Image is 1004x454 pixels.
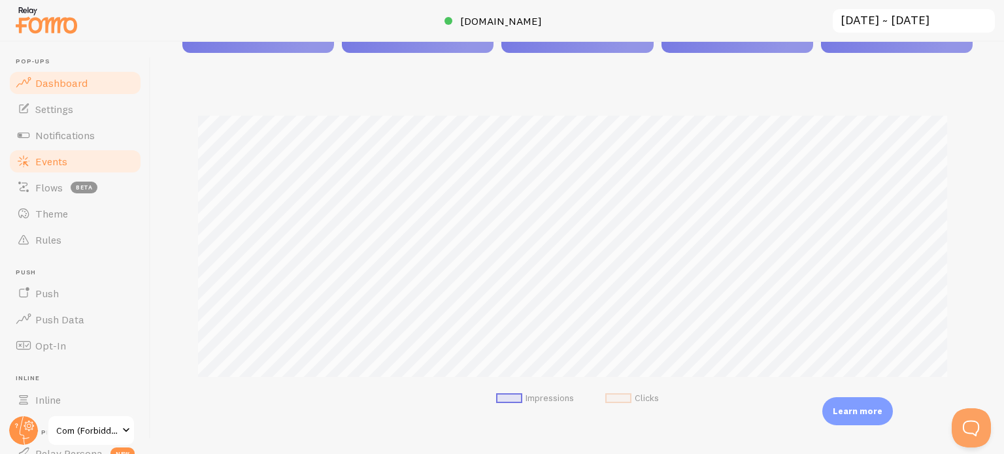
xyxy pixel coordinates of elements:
span: Push Data [35,313,84,326]
span: Theme [35,207,68,220]
span: Inline [35,393,61,406]
span: Dashboard [35,76,88,89]
a: Notifications [8,122,142,148]
a: Com (Forbiddenfruit) [47,415,135,446]
a: Rules [8,227,142,253]
a: Flows beta [8,174,142,201]
span: Push [35,287,59,300]
p: Learn more [833,405,882,417]
span: Settings [35,103,73,116]
a: Settings [8,96,142,122]
div: Learn more [822,397,893,425]
a: Dashboard [8,70,142,96]
span: Push [16,268,142,277]
a: Push [8,280,142,306]
li: Impressions [496,393,574,404]
span: Com (Forbiddenfruit) [56,423,118,438]
span: Rules [35,233,61,246]
span: Flows [35,181,63,194]
a: Inline [8,387,142,413]
span: Pop-ups [16,57,142,66]
span: Notifications [35,129,95,142]
a: Theme [8,201,142,227]
a: Opt-In [8,332,142,359]
li: Clicks [605,393,659,404]
span: beta [71,182,97,193]
a: Events [8,148,142,174]
a: Push Data [8,306,142,332]
img: fomo-relay-logo-orange.svg [14,3,79,37]
iframe: Help Scout Beacon - Open [952,408,991,447]
span: Events [35,155,67,168]
span: Opt-In [35,339,66,352]
span: Inline [16,374,142,383]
